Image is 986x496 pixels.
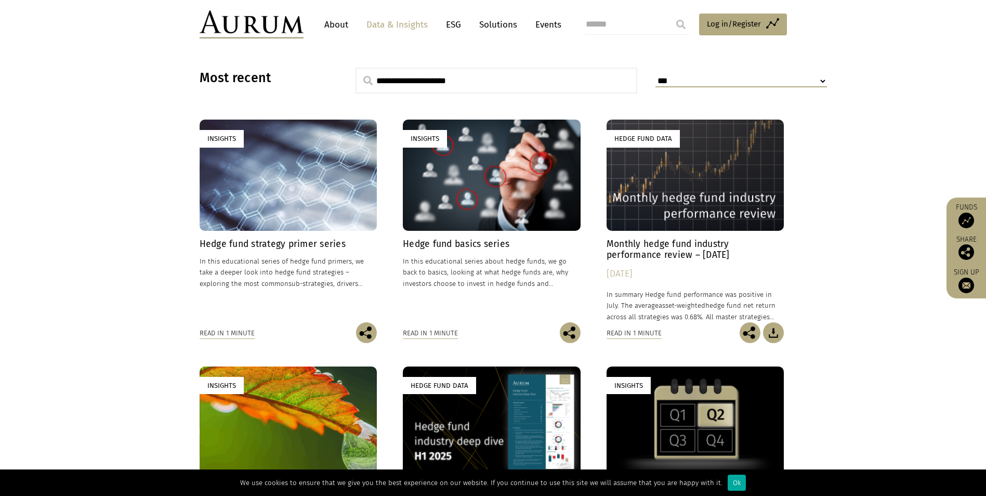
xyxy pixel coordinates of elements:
p: In this educational series of hedge fund primers, we take a deeper look into hedge fund strategie... [200,256,377,289]
div: Insights [607,377,651,394]
div: Hedge Fund Data [607,130,680,147]
div: Read in 1 minute [403,328,458,339]
a: ESG [441,15,466,34]
a: Data & Insights [361,15,433,34]
p: In this educational series about hedge funds, we go back to basics, looking at what hedge funds a... [403,256,581,289]
p: In summary Hedge fund performance was positive in July. The average hedge fund net return across ... [607,289,784,322]
span: asset-weighted [659,302,705,309]
a: Log in/Register [699,14,787,35]
span: Log in/Register [707,18,761,30]
a: Hedge Fund Data Monthly hedge fund industry performance review – [DATE] [DATE] In summary Hedge f... [607,120,784,322]
div: Insights [200,130,244,147]
input: Submit [671,14,691,35]
a: Funds [952,203,981,228]
img: Aurum [200,10,304,38]
a: Sign up [952,268,981,293]
a: Events [530,15,561,34]
div: Insights [200,377,244,394]
img: Share this post [356,322,377,343]
img: Download Article [763,322,784,343]
a: Insights Hedge fund strategy primer series In this educational series of hedge fund primers, we t... [200,120,377,322]
div: Read in 1 minute [200,328,255,339]
a: Solutions [474,15,522,34]
h4: Hedge fund basics series [403,239,581,250]
div: Share [952,236,981,260]
img: Share this post [740,322,760,343]
div: Read in 1 minute [607,328,662,339]
img: search.svg [363,76,373,85]
h3: Most recent [200,70,330,86]
img: Access Funds [958,213,974,228]
img: Share this post [958,244,974,260]
a: Insights Hedge fund basics series In this educational series about hedge funds, we go back to bas... [403,120,581,322]
div: Ok [728,475,746,491]
h4: Monthly hedge fund industry performance review – [DATE] [607,239,784,260]
img: Share this post [560,322,581,343]
img: Sign up to our newsletter [958,278,974,293]
a: About [319,15,353,34]
div: Insights [403,130,447,147]
div: Hedge Fund Data [403,377,476,394]
span: sub-strategies [288,280,333,288]
div: [DATE] [607,267,784,281]
h4: Hedge fund strategy primer series [200,239,377,250]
